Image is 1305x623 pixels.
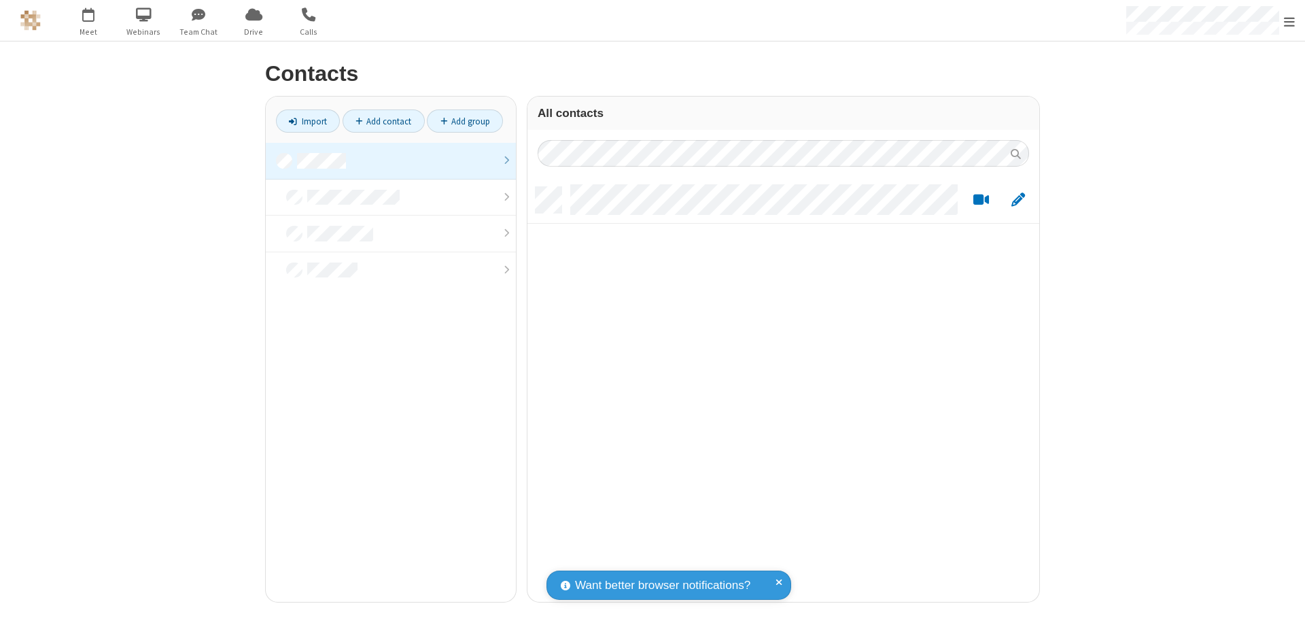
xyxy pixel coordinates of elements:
a: Add group [427,110,503,133]
span: Want better browser notifications? [575,577,750,594]
button: Edit [1005,192,1031,209]
span: Drive [228,26,279,38]
span: Team Chat [173,26,224,38]
span: Calls [283,26,334,38]
img: QA Selenium DO NOT DELETE OR CHANGE [20,10,41,31]
div: grid [527,177,1039,602]
h2: Contacts [265,62,1040,86]
h3: All contacts [538,107,1029,120]
span: Webinars [118,26,169,38]
button: Start a video meeting [968,192,994,209]
span: Meet [63,26,114,38]
a: Import [276,110,340,133]
a: Add contact [343,110,425,133]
